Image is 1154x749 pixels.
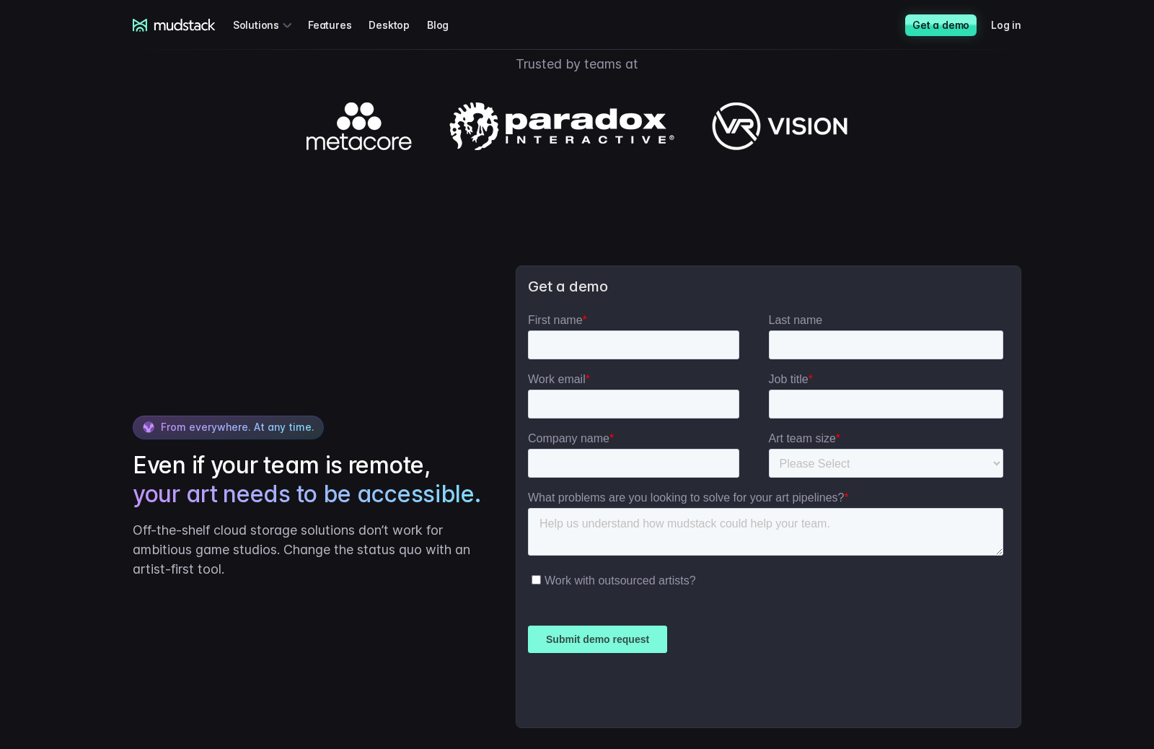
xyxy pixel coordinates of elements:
a: mudstack logo [133,19,216,32]
a: Log in [991,12,1039,38]
span: From everywhere. At any time. [161,421,314,433]
iframe: Form 1 [528,313,1009,715]
span: your art needs to be accessible. [133,480,480,509]
h2: Even if your team is remote, [133,451,487,509]
a: Get a demo [905,14,977,36]
h3: Get a demo [528,278,1009,296]
a: Features [308,12,369,38]
a: Desktop [369,12,427,38]
p: Off-the-shelf cloud storage solutions don’t work for ambitious game studios. Change the status qu... [133,520,487,579]
img: Logos of companies using mudstack. [307,102,847,150]
p: Trusted by teams at [115,54,1039,74]
a: Blog [427,12,466,38]
div: Solutions [233,12,296,38]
